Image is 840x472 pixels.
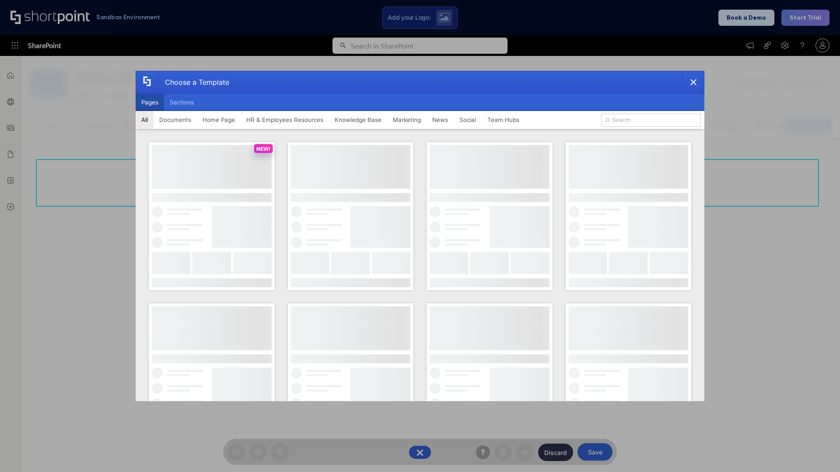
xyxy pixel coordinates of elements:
button: News [427,111,454,128]
button: Knowledge Base [329,111,387,128]
input: Search [601,114,701,127]
button: Pages [136,94,164,111]
button: Marketing [387,111,427,128]
div: Choose a Template [158,71,229,93]
button: HR & Employees Resources [241,111,329,128]
div: template selector [136,71,704,401]
button: Team Hubs [482,111,525,128]
button: Social [454,111,482,128]
button: Home Page [197,111,241,128]
button: Sections [164,94,199,111]
iframe: Chat Widget [796,430,840,472]
p: NEW! [256,146,270,152]
button: All [136,111,154,128]
button: Documents [154,111,197,128]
